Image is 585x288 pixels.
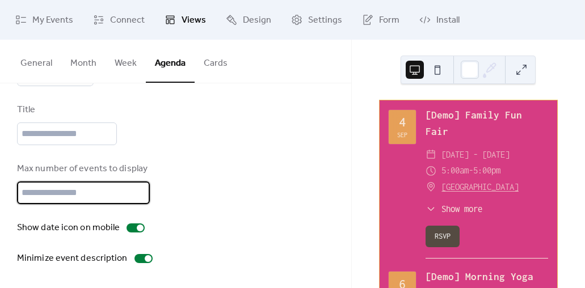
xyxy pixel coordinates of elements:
[17,103,115,117] div: Title
[182,14,206,27] span: Views
[426,226,460,247] button: RSVP
[441,163,469,179] span: 5:00am
[411,5,468,35] a: Install
[441,147,510,163] span: [DATE] - [DATE]
[308,14,342,27] span: Settings
[17,221,120,235] div: Show date icon on mobile
[85,5,153,35] a: Connect
[11,40,61,82] button: General
[146,40,195,83] button: Agenda
[397,132,407,138] div: Sep
[426,202,436,216] div: ​
[195,40,237,82] button: Cards
[61,40,106,82] button: Month
[17,252,128,265] div: Minimize event description
[426,163,436,179] div: ​
[441,202,482,216] span: Show more
[110,14,145,27] span: Connect
[217,5,280,35] a: Design
[283,5,351,35] a: Settings
[243,14,271,27] span: Design
[379,14,399,27] span: Form
[426,179,436,196] div: ​
[32,14,73,27] span: My Events
[106,40,146,82] button: Week
[469,163,473,179] span: -
[7,5,82,35] a: My Events
[441,179,519,196] a: [GEOGRAPHIC_DATA]
[353,5,408,35] a: Form
[399,115,406,129] div: 4
[473,163,500,179] span: 5:00pm
[436,14,460,27] span: Install
[156,5,214,35] a: Views
[17,162,148,176] div: Max number of events to display
[426,202,483,216] button: ​Show more
[426,147,436,163] div: ​
[426,107,548,140] div: [Demo] Family Fun Fair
